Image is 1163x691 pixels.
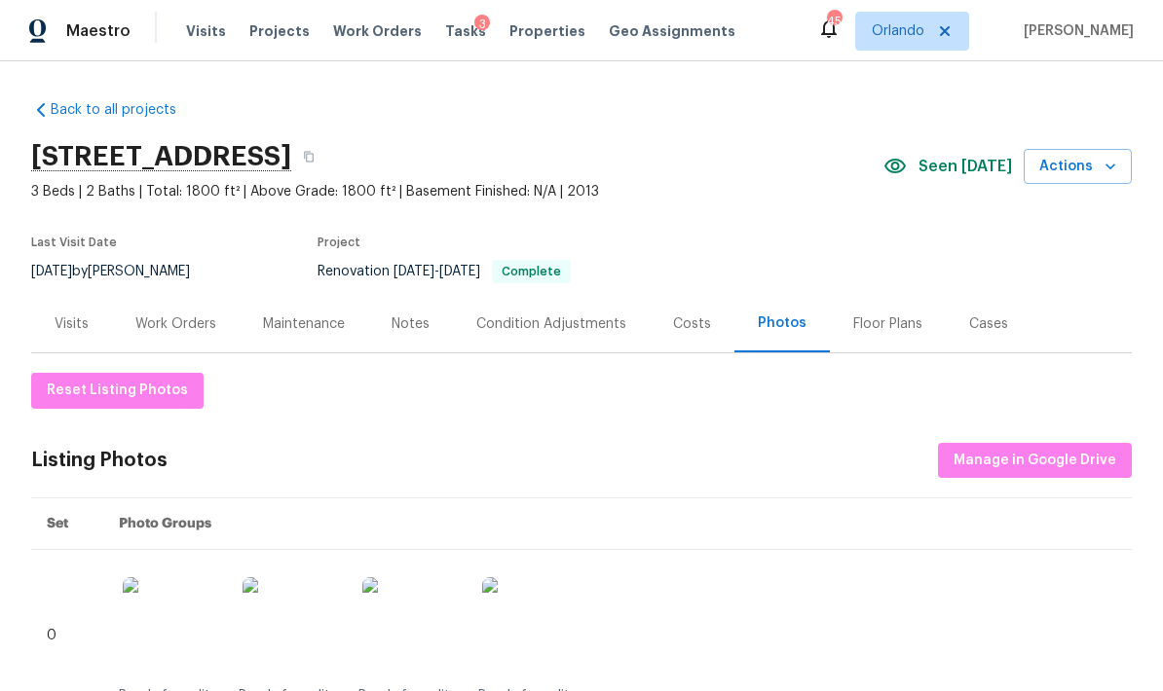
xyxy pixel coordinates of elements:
div: Photos [758,313,807,333]
span: 3 Beds | 2 Baths | Total: 1800 ft² | Above Grade: 1800 ft² | Basement Finished: N/A | 2013 [31,182,883,201]
span: Tasks [445,24,486,38]
span: Visits [186,21,226,41]
span: [DATE] [31,265,72,278]
span: [DATE] [439,265,480,278]
button: Copy Address [291,139,326,174]
div: Visits [55,314,89,334]
div: 3 [474,15,490,34]
button: Reset Listing Photos [31,373,204,409]
span: [DATE] [394,265,434,278]
span: Manage in Google Drive [954,449,1116,473]
span: Complete [494,266,569,277]
th: Photo Groups [103,498,1132,550]
div: Cases [969,314,1008,334]
span: Reset Listing Photos [47,379,188,403]
span: Projects [249,21,310,41]
div: Notes [392,314,430,334]
span: Maestro [66,21,131,41]
button: Actions [1024,149,1132,185]
div: Floor Plans [853,314,922,334]
span: Actions [1039,155,1116,179]
div: Condition Adjustments [476,314,626,334]
div: Maintenance [263,314,345,334]
span: Properties [509,21,585,41]
div: Work Orders [135,314,216,334]
span: Seen [DATE] [919,157,1012,176]
button: Manage in Google Drive [938,443,1132,479]
span: Renovation [318,265,571,278]
a: Back to all projects [31,100,218,120]
div: Listing Photos [31,451,168,470]
span: [PERSON_NAME] [1016,21,1134,41]
div: by [PERSON_NAME] [31,260,213,283]
span: - [394,265,480,278]
div: Costs [673,314,711,334]
th: Set [31,498,103,550]
span: Project [318,236,360,248]
span: Orlando [872,21,924,41]
span: Work Orders [333,21,422,41]
span: Geo Assignments [609,21,735,41]
div: 45 [827,12,841,31]
span: Last Visit Date [31,236,117,248]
